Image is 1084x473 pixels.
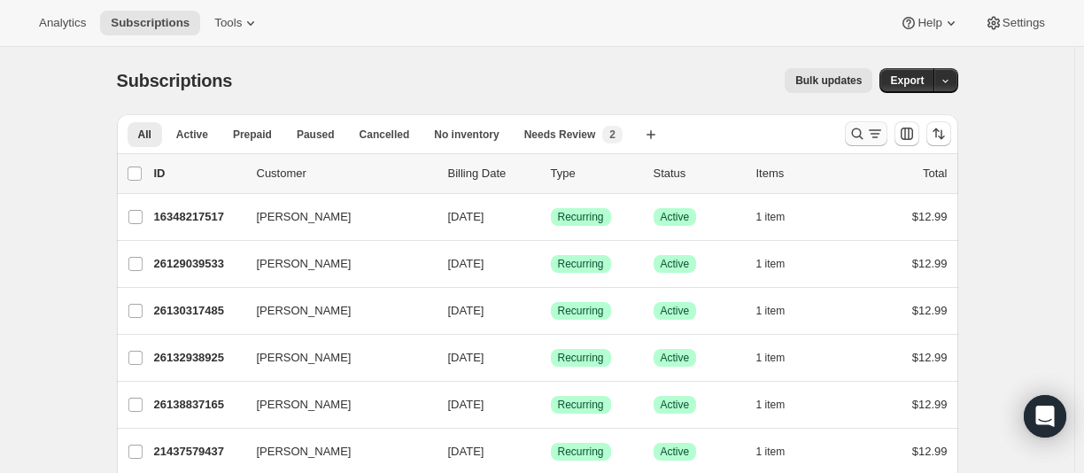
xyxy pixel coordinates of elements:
[246,438,423,466] button: [PERSON_NAME]
[890,74,924,88] span: Export
[551,165,639,182] div: Type
[756,445,786,459] span: 1 item
[176,128,208,142] span: Active
[257,396,352,414] span: [PERSON_NAME]
[257,349,352,367] span: [PERSON_NAME]
[795,74,862,88] span: Bulk updates
[39,16,86,30] span: Analytics
[974,11,1056,35] button: Settings
[154,392,948,417] div: 26138837165[PERSON_NAME][DATE]SuccessRecurringSuccessActive1 item$12.99
[1003,16,1045,30] span: Settings
[154,345,948,370] div: 26132938925[PERSON_NAME][DATE]SuccessRecurringSuccessActive1 item$12.99
[756,252,805,276] button: 1 item
[434,128,499,142] span: No inventory
[360,128,410,142] span: Cancelled
[154,208,243,226] p: 16348217517
[524,128,596,142] span: Needs Review
[756,304,786,318] span: 1 item
[918,16,941,30] span: Help
[154,439,948,464] div: 21437579437[PERSON_NAME][DATE]SuccessRecurringSuccessActive1 item$12.99
[661,351,690,365] span: Active
[111,16,190,30] span: Subscriptions
[912,445,948,458] span: $12.99
[28,11,97,35] button: Analytics
[756,299,805,323] button: 1 item
[756,439,805,464] button: 1 item
[1024,395,1066,438] div: Open Intercom Messenger
[661,304,690,318] span: Active
[558,398,604,412] span: Recurring
[448,165,537,182] p: Billing Date
[448,351,484,364] span: [DATE]
[654,165,742,182] p: Status
[894,121,919,146] button: Customize table column order and visibility
[204,11,270,35] button: Tools
[923,165,947,182] p: Total
[448,304,484,317] span: [DATE]
[297,128,335,142] span: Paused
[661,257,690,271] span: Active
[257,255,352,273] span: [PERSON_NAME]
[558,257,604,271] span: Recurring
[756,210,786,224] span: 1 item
[558,210,604,224] span: Recurring
[214,16,242,30] span: Tools
[246,203,423,231] button: [PERSON_NAME]
[117,71,233,90] span: Subscriptions
[154,165,948,182] div: IDCustomerBilling DateTypeStatusItemsTotal
[756,257,786,271] span: 1 item
[912,304,948,317] span: $12.99
[785,68,872,93] button: Bulk updates
[558,445,604,459] span: Recurring
[246,391,423,419] button: [PERSON_NAME]
[912,210,948,223] span: $12.99
[637,122,665,147] button: Create new view
[138,128,151,142] span: All
[233,128,272,142] span: Prepaid
[661,210,690,224] span: Active
[246,250,423,278] button: [PERSON_NAME]
[154,396,243,414] p: 26138837165
[154,205,948,229] div: 16348217517[PERSON_NAME][DATE]SuccessRecurringSuccessActive1 item$12.99
[661,398,690,412] span: Active
[912,257,948,270] span: $12.99
[756,392,805,417] button: 1 item
[154,299,948,323] div: 26130317485[PERSON_NAME][DATE]SuccessRecurringSuccessActive1 item$12.99
[448,398,484,411] span: [DATE]
[154,443,243,461] p: 21437579437
[756,345,805,370] button: 1 item
[661,445,690,459] span: Active
[558,351,604,365] span: Recurring
[448,445,484,458] span: [DATE]
[889,11,970,35] button: Help
[257,208,352,226] span: [PERSON_NAME]
[926,121,951,146] button: Sort the results
[154,349,243,367] p: 26132938925
[912,351,948,364] span: $12.99
[257,165,434,182] p: Customer
[756,351,786,365] span: 1 item
[879,68,934,93] button: Export
[609,128,616,142] span: 2
[845,121,887,146] button: Search and filter results
[756,205,805,229] button: 1 item
[154,302,243,320] p: 26130317485
[154,255,243,273] p: 26129039533
[756,398,786,412] span: 1 item
[257,443,352,461] span: [PERSON_NAME]
[558,304,604,318] span: Recurring
[100,11,200,35] button: Subscriptions
[154,252,948,276] div: 26129039533[PERSON_NAME][DATE]SuccessRecurringSuccessActive1 item$12.99
[448,210,484,223] span: [DATE]
[246,344,423,372] button: [PERSON_NAME]
[448,257,484,270] span: [DATE]
[154,165,243,182] p: ID
[246,297,423,325] button: [PERSON_NAME]
[257,302,352,320] span: [PERSON_NAME]
[756,165,845,182] div: Items
[912,398,948,411] span: $12.99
